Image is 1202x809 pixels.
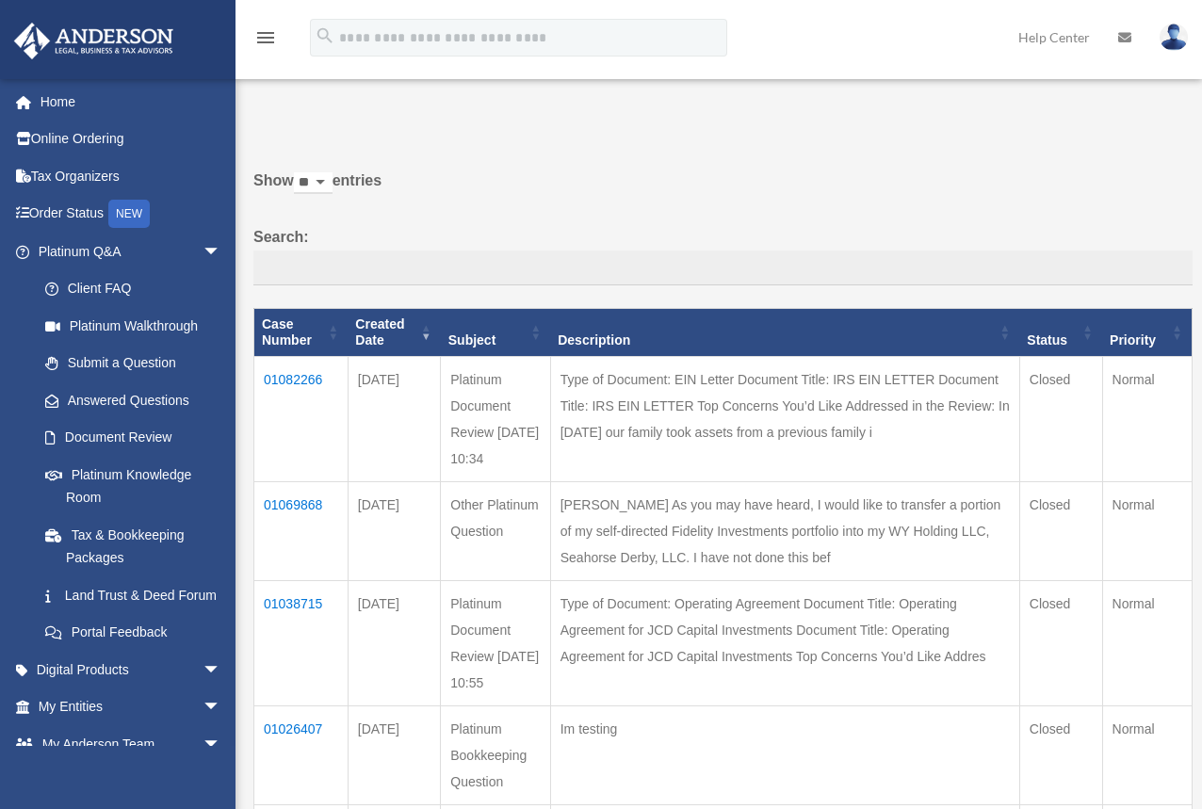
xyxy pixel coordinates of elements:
td: Normal [1102,705,1192,804]
a: Home [13,83,250,121]
a: Land Trust & Deed Forum [26,576,240,614]
a: Platinum Walkthrough [26,307,240,345]
span: arrow_drop_down [203,233,240,271]
img: User Pic [1160,24,1188,51]
td: Normal [1102,356,1192,481]
a: Document Review [26,419,240,457]
td: 01082266 [254,356,349,481]
a: menu [254,33,277,49]
a: Portal Feedback [26,614,240,652]
label: Show entries [253,168,1193,213]
img: Anderson Advisors Platinum Portal [8,23,179,59]
a: Tax & Bookkeeping Packages [26,516,240,576]
a: Platinum Knowledge Room [26,456,240,516]
label: Search: [253,224,1193,286]
a: My Anderson Teamarrow_drop_down [13,725,250,763]
div: NEW [108,200,150,228]
th: Created Date: activate to sort column ascending [348,309,440,357]
td: Normal [1102,580,1192,705]
td: Platinum Bookkeeping Question [441,705,550,804]
td: 01069868 [254,481,349,580]
td: [PERSON_NAME] As you may have heard, I would like to transfer a portion of my self-directed Fidel... [550,481,1019,580]
span: arrow_drop_down [203,688,240,727]
span: arrow_drop_down [203,651,240,689]
i: search [315,25,335,46]
td: Im testing [550,705,1019,804]
td: Other Platinum Question [441,481,550,580]
a: My Entitiesarrow_drop_down [13,688,250,726]
td: Normal [1102,481,1192,580]
a: Answered Questions [26,381,231,419]
a: Submit a Question [26,345,240,382]
td: Platinum Document Review [DATE] 10:55 [441,580,550,705]
a: Platinum Q&Aarrow_drop_down [13,233,240,270]
th: Case Number: activate to sort column ascending [254,309,349,357]
th: Status: activate to sort column ascending [1019,309,1102,357]
a: Order StatusNEW [13,195,250,234]
td: Type of Document: EIN Letter Document Title: IRS EIN LETTER Document Title: IRS EIN LETTER Top Co... [550,356,1019,481]
td: [DATE] [348,481,440,580]
th: Subject: activate to sort column ascending [441,309,550,357]
span: arrow_drop_down [203,725,240,764]
td: 01038715 [254,580,349,705]
th: Priority: activate to sort column ascending [1102,309,1192,357]
td: [DATE] [348,580,440,705]
a: Client FAQ [26,270,240,308]
td: Closed [1019,356,1102,481]
td: Closed [1019,580,1102,705]
a: Digital Productsarrow_drop_down [13,651,250,688]
td: 01026407 [254,705,349,804]
td: [DATE] [348,356,440,481]
th: Description: activate to sort column ascending [550,309,1019,357]
td: Type of Document: Operating Agreement Document Title: Operating Agreement for JCD Capital Investm... [550,580,1019,705]
input: Search: [253,251,1193,286]
td: Closed [1019,705,1102,804]
td: Platinum Document Review [DATE] 10:34 [441,356,550,481]
select: Showentries [294,172,333,194]
i: menu [254,26,277,49]
td: Closed [1019,481,1102,580]
a: Tax Organizers [13,157,250,195]
a: Online Ordering [13,121,250,158]
td: [DATE] [348,705,440,804]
